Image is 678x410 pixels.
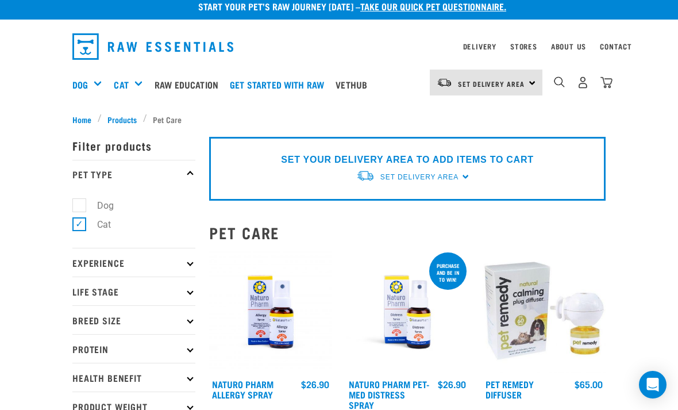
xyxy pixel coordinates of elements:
[72,160,195,189] p: Pet Type
[438,379,466,389] div: $26.90
[72,113,98,125] a: Home
[600,44,632,48] a: Contact
[114,78,128,91] a: Cat
[72,113,91,125] span: Home
[209,224,606,242] h2: Pet Care
[209,250,332,373] img: 2023 AUG RE Product1728
[107,113,137,125] span: Products
[483,250,606,373] img: Pet Remedy
[72,277,195,305] p: Life Stage
[486,381,534,397] a: Pet Remedy Diffuser
[360,3,506,9] a: take our quick pet questionnaire.
[72,248,195,277] p: Experience
[227,62,333,108] a: Get started with Raw
[380,173,459,181] span: Set Delivery Area
[463,44,496,48] a: Delivery
[356,170,375,182] img: van-moving.png
[281,153,533,167] p: SET YOUR DELIVERY AREA TO ADD ITEMS TO CART
[575,379,603,389] div: $65.00
[551,44,586,48] a: About Us
[510,44,537,48] a: Stores
[212,381,273,397] a: Naturo Pharm Allergy Spray
[152,62,227,108] a: Raw Education
[577,76,589,89] img: user.png
[72,363,195,392] p: Health Benefit
[554,76,565,87] img: home-icon-1@2x.png
[346,250,469,373] img: RE Product Shoot 2023 Nov8635
[72,33,233,60] img: Raw Essentials Logo
[72,131,195,160] p: Filter products
[333,62,376,108] a: Vethub
[639,371,667,398] div: Open Intercom Messenger
[301,379,329,389] div: $26.90
[102,113,143,125] a: Products
[79,198,118,213] label: Dog
[72,78,88,91] a: Dog
[458,82,525,86] span: Set Delivery Area
[72,305,195,334] p: Breed Size
[63,29,615,64] nav: dropdown navigation
[429,257,467,288] div: Purchase and be in to win!
[79,217,115,232] label: Cat
[437,78,452,88] img: van-moving.png
[72,334,195,363] p: Protein
[600,76,612,89] img: home-icon@2x.png
[349,381,429,407] a: Naturo Pharm Pet-Med Distress Spray
[72,113,606,125] nav: breadcrumbs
